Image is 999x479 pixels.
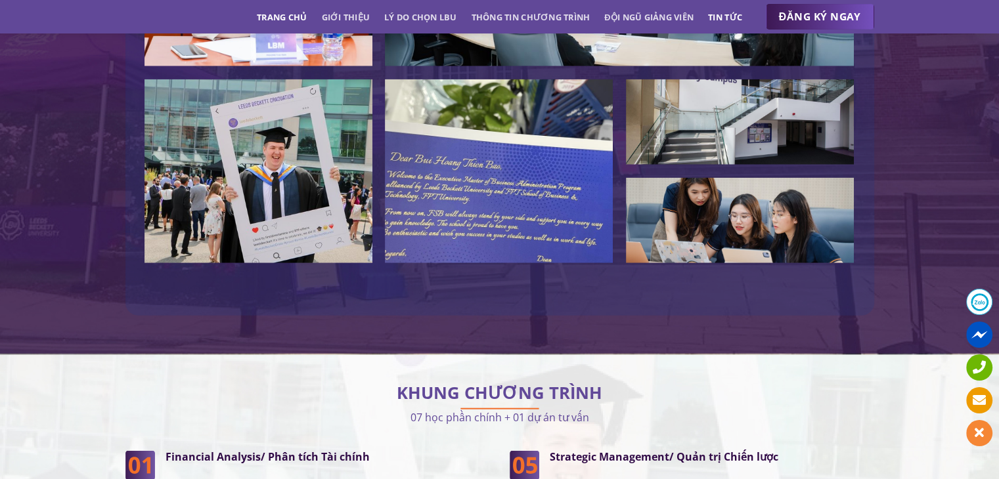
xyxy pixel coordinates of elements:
[125,386,874,400] h2: KHUNG CHƯƠNG TRÌNH
[321,5,370,29] a: Giới thiệu
[257,5,307,29] a: Trang chủ
[472,5,590,29] a: Thông tin chương trình
[460,408,539,409] img: line-lbu.jpg
[779,9,861,25] span: ĐĂNG KÝ NGAY
[604,5,694,29] a: Đội ngũ giảng viên
[766,4,874,30] a: ĐĂNG KÝ NGAY
[125,408,874,426] p: 07 học phần chính + 01 dự án tư vấn
[550,449,778,464] strong: Strategic Management/ Quản trị Chiến lược
[384,5,457,29] a: Lý do chọn LBU
[166,449,370,464] strong: Financial Analysis/ Phân tích Tài chính
[708,5,742,29] a: Tin tức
